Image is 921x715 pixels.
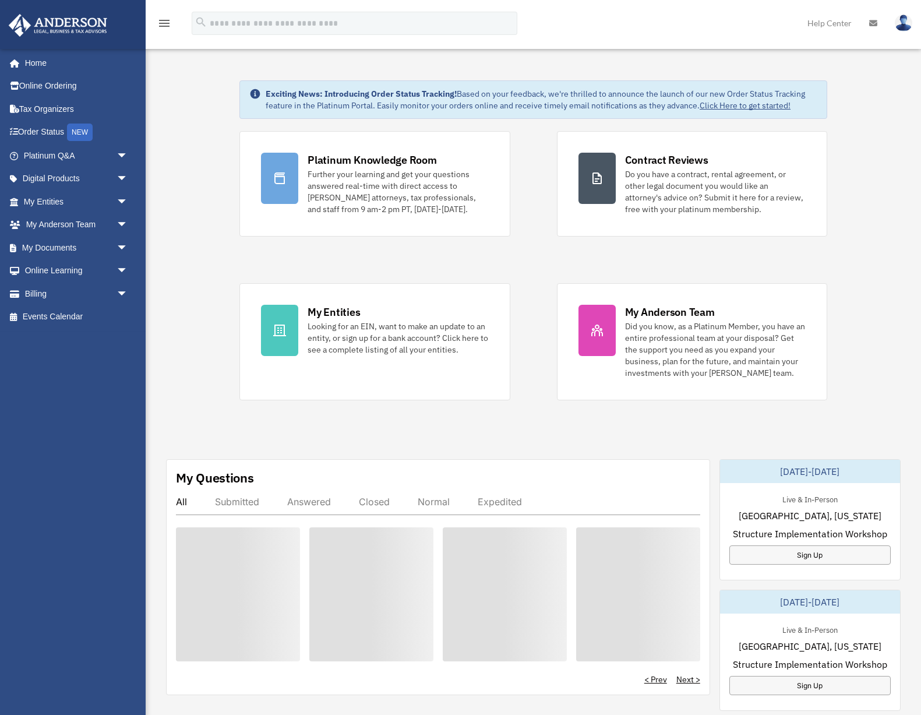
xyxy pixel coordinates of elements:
[8,236,146,259] a: My Documentsarrow_drop_down
[117,213,140,237] span: arrow_drop_down
[215,496,259,508] div: Submitted
[287,496,331,508] div: Answered
[8,97,146,121] a: Tax Organizers
[8,305,146,329] a: Events Calendar
[117,190,140,214] span: arrow_drop_down
[625,153,708,167] div: Contract Reviews
[739,639,881,653] span: [GEOGRAPHIC_DATA], [US_STATE]
[720,460,900,483] div: [DATE]-[DATE]
[5,14,111,37] img: Anderson Advisors Platinum Portal
[117,259,140,283] span: arrow_drop_down
[176,496,187,508] div: All
[557,131,827,237] a: Contract Reviews Do you have a contract, rental agreement, or other legal document you would like...
[239,283,510,400] a: My Entities Looking for an EIN, want to make an update to an entity, or sign up for a bank accoun...
[720,590,900,614] div: [DATE]-[DATE]
[117,144,140,168] span: arrow_drop_down
[773,623,847,635] div: Live & In-Person
[733,657,887,671] span: Structure Implementation Workshop
[8,282,146,305] a: Billingarrow_drop_down
[773,492,847,505] div: Live & In-Person
[8,144,146,167] a: Platinum Q&Aarrow_drop_down
[176,469,254,487] div: My Questions
[8,190,146,213] a: My Entitiesarrow_drop_down
[239,131,510,237] a: Platinum Knowledge Room Further your learning and get your questions answered real-time with dire...
[308,153,437,167] div: Platinum Knowledge Room
[676,674,700,685] a: Next >
[895,15,912,31] img: User Pic
[157,20,171,30] a: menu
[418,496,450,508] div: Normal
[625,305,715,319] div: My Anderson Team
[157,16,171,30] i: menu
[729,545,891,565] a: Sign Up
[308,168,488,215] div: Further your learning and get your questions answered real-time with direct access to [PERSON_NAM...
[729,676,891,695] a: Sign Up
[625,168,806,215] div: Do you have a contract, rental agreement, or other legal document you would like an attorney's ad...
[644,674,667,685] a: < Prev
[117,167,140,191] span: arrow_drop_down
[8,75,146,98] a: Online Ordering
[8,51,140,75] a: Home
[8,259,146,283] a: Online Learningarrow_drop_down
[557,283,827,400] a: My Anderson Team Did you know, as a Platinum Member, you have an entire professional team at your...
[478,496,522,508] div: Expedited
[739,509,881,523] span: [GEOGRAPHIC_DATA], [US_STATE]
[117,236,140,260] span: arrow_drop_down
[8,167,146,191] a: Digital Productsarrow_drop_down
[67,124,93,141] div: NEW
[359,496,390,508] div: Closed
[8,213,146,237] a: My Anderson Teamarrow_drop_down
[700,100,791,111] a: Click Here to get started!
[266,89,457,99] strong: Exciting News: Introducing Order Status Tracking!
[733,527,887,541] span: Structure Implementation Workshop
[195,16,207,29] i: search
[308,320,488,355] div: Looking for an EIN, want to make an update to an entity, or sign up for a bank account? Click her...
[308,305,360,319] div: My Entities
[266,88,817,111] div: Based on your feedback, we're thrilled to announce the launch of our new Order Status Tracking fe...
[117,282,140,306] span: arrow_drop_down
[625,320,806,379] div: Did you know, as a Platinum Member, you have an entire professional team at your disposal? Get th...
[8,121,146,145] a: Order StatusNEW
